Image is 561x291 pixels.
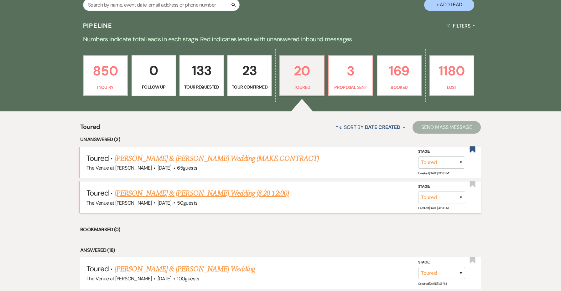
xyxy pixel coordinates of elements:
[87,84,123,91] p: Inquiry
[284,60,320,81] p: 20
[80,246,481,254] li: Answered (18)
[179,55,224,96] a: 133Tour Requested
[80,226,481,234] li: Bookmarked (0)
[418,206,449,210] span: Created: [DATE] 4:33 PM
[381,84,417,91] p: Booked
[444,18,478,34] button: Filters
[177,275,199,282] span: 100 guests
[381,60,417,81] p: 169
[115,153,319,164] a: [PERSON_NAME] & [PERSON_NAME] Wedding (MAKE CONTRACT)
[136,60,172,81] p: 0
[87,60,123,81] p: 850
[86,188,109,198] span: Toured
[333,119,408,135] button: Sort By Date Created
[86,264,109,273] span: Toured
[418,259,465,266] label: Stage:
[115,188,289,199] a: [PERSON_NAME] & [PERSON_NAME] Wedding (8.20 12:00)
[184,60,220,81] p: 133
[231,60,268,81] p: 23
[279,55,324,96] a: 20Toured
[80,122,100,135] span: Toured
[55,34,506,44] p: Numbers indicate total leads in each stage. Red indicates leads with unanswered inbound messages.
[365,124,400,130] span: Date Created
[83,55,128,96] a: 850Inquiry
[132,55,176,96] a: 0Follow Up
[136,84,172,90] p: Follow Up
[418,183,465,190] label: Stage:
[86,165,152,171] span: The Venue at [PERSON_NAME]
[83,21,112,30] h3: Pipeline
[418,171,449,175] span: Created: [DATE] 11:08 PM
[377,55,422,96] a: 169Booked
[434,60,470,81] p: 1180
[177,165,197,171] span: 65 guests
[86,275,152,282] span: The Venue at [PERSON_NAME]
[231,84,268,90] p: Tour Confirmed
[418,282,447,286] span: Created: [DATE] 1:21 PM
[335,124,343,130] span: ↑↓
[434,84,470,91] p: Lost
[158,165,171,171] span: [DATE]
[184,84,220,90] p: Tour Requested
[227,55,272,96] a: 23Tour Confirmed
[80,135,481,144] li: Unanswered (2)
[333,84,369,91] p: Proposal Sent
[429,55,474,96] a: 1180Lost
[86,200,152,206] span: The Venue at [PERSON_NAME]
[284,84,320,91] p: Toured
[115,263,255,275] a: [PERSON_NAME] & [PERSON_NAME] Wedding
[158,275,171,282] span: [DATE]
[413,121,481,134] button: Send Mass Message
[158,200,171,206] span: [DATE]
[328,55,373,96] a: 3Proposal Sent
[333,60,369,81] p: 3
[86,153,109,163] span: Toured
[418,148,465,155] label: Stage:
[177,200,197,206] span: 50 guests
